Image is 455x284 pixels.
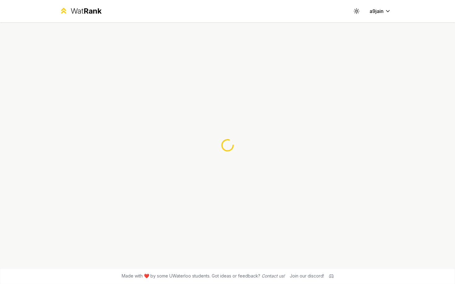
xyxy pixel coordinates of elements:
div: Wat [71,6,102,16]
span: Rank [84,6,102,15]
div: Join our discord! [290,273,324,279]
a: Contact us! [262,273,285,278]
a: WatRank [59,6,102,16]
span: Made with ❤️ by some UWaterloo students. Got ideas or feedback? [122,273,285,279]
button: a9jain [365,6,396,17]
span: a9jain [370,7,383,15]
